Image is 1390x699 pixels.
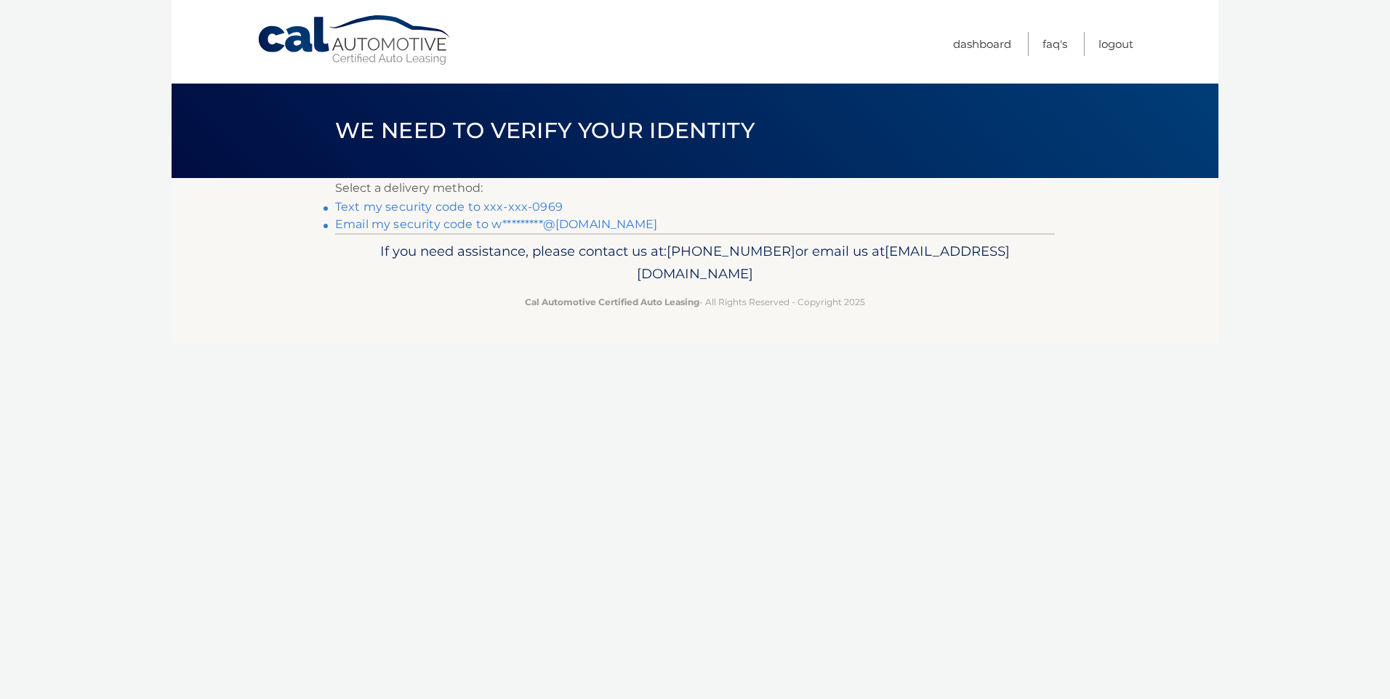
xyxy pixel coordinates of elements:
[335,117,755,144] span: We need to verify your identity
[335,200,563,214] a: Text my security code to xxx-xxx-0969
[257,15,453,66] a: Cal Automotive
[667,243,795,259] span: [PHONE_NUMBER]
[345,294,1045,310] p: - All Rights Reserved - Copyright 2025
[1098,32,1133,56] a: Logout
[953,32,1011,56] a: Dashboard
[1042,32,1067,56] a: FAQ's
[345,240,1045,286] p: If you need assistance, please contact us at: or email us at
[335,178,1055,198] p: Select a delivery method:
[525,296,699,307] strong: Cal Automotive Certified Auto Leasing
[335,217,657,231] a: Email my security code to w*********@[DOMAIN_NAME]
